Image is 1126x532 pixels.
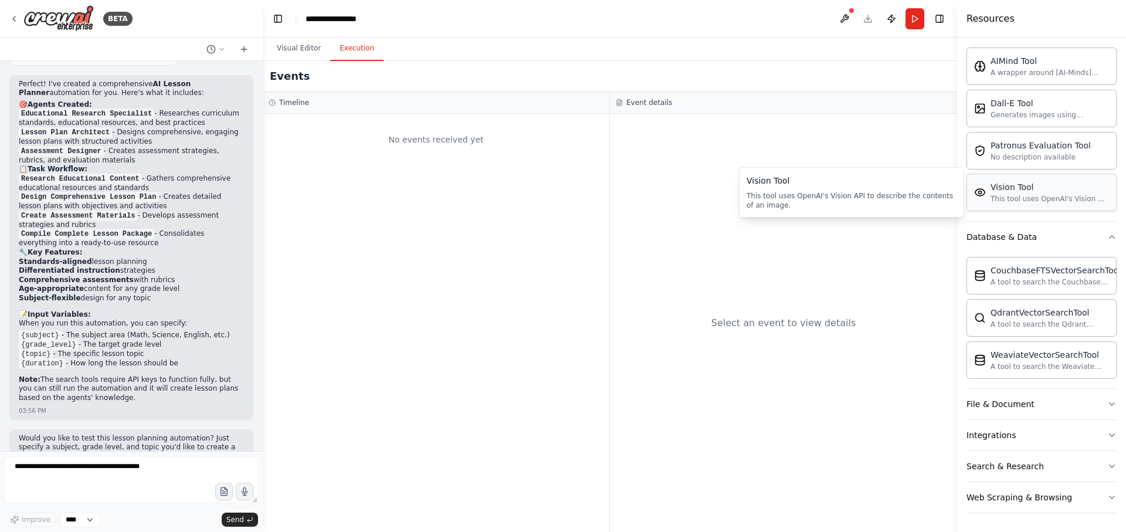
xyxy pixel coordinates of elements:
h2: 📝 [19,310,244,320]
li: - The specific lesson topic [19,350,244,359]
button: Hide right sidebar [931,11,948,27]
strong: Task Workflow: [28,165,87,173]
div: Select an event to view details [711,316,856,330]
div: Patronus Evaluation Tool [991,140,1091,151]
div: Database & Data [966,231,1037,243]
li: - The target grade level [19,340,244,350]
button: Send [222,513,258,527]
div: This tool uses OpenAI's Vision API to describe the contents of an image. [747,191,957,210]
img: QdrantVectorSearchTool [974,312,986,324]
li: - Creates assessment strategies, rubrics, and evaluation materials [19,147,244,165]
button: Web Scraping & Browsing [966,482,1117,513]
strong: Standards-aligned [19,257,92,266]
h4: Resources [966,12,1015,26]
li: content for any grade level [19,284,244,294]
li: - How long the lesson should be [19,359,244,368]
button: Improve [5,512,56,527]
code: Assessment Designer [19,146,104,157]
li: - Consolidates everything into a ready-to-use resource [19,229,244,248]
strong: Comprehensive assessments [19,276,134,284]
code: {subject} [19,330,62,341]
div: A tool to search the Qdrant database for relevant information on internal documents. [991,320,1109,329]
p: The search tools require API keys to function fully, but you can still run the automation and it ... [19,375,244,403]
code: Lesson Plan Architect [19,127,112,138]
nav: breadcrumb [306,13,372,25]
div: No events received yet [269,120,603,160]
div: Dall-E Tool [991,97,1109,109]
li: - Gathers comprehensive educational resources and standards [19,174,244,193]
div: 03:56 PM [19,406,46,415]
div: A tool to search the Couchbase database for relevant information on internal documents. [991,277,1121,287]
h2: 🎯 [19,100,244,110]
h2: 📋 [19,165,244,174]
img: PatronusEvalTool [974,145,986,157]
strong: Agents Created: [28,100,92,109]
div: Integrations [966,429,1016,441]
li: - Develops assessment strategies and rubrics [19,211,244,230]
div: Vision Tool [991,181,1109,193]
div: Search & Research [966,460,1044,472]
span: Improve [22,515,50,524]
code: {topic} [19,349,53,360]
li: design for any topic [19,294,244,303]
button: Integrations [966,420,1117,450]
div: AIMind Tool [991,55,1109,67]
strong: Subject-flexible [19,294,81,302]
li: - The subject area (Math, Science, English, etc.) [19,331,244,340]
img: DallETool [974,103,986,114]
img: CouchbaseFTSVectorSearchTool [974,270,986,282]
strong: Age-appropriate [19,284,84,293]
h2: 🔧 [19,248,244,257]
li: - Designs comprehensive, engaging lesson plans with structured activities [19,128,244,147]
strong: Differentiated instruction [19,266,120,275]
li: lesson planning [19,257,244,267]
div: BETA [103,12,133,26]
div: No description available [991,153,1091,162]
p: Perfect! I've created a comprehensive automation for you. Here's what it includes: [19,80,244,98]
img: Logo [23,5,94,32]
div: Database & Data [966,252,1117,388]
div: A wrapper around [AI-Minds]([URL][DOMAIN_NAME]). Useful for when you need answers to questions fr... [991,68,1109,77]
p: Would you like to test this lesson planning automation? Just specify a subject, grade level, and ... [19,434,244,462]
code: Research Educational Content [19,174,142,184]
button: File & Document [966,389,1117,419]
strong: Key Features: [28,248,82,256]
button: Start a new chat [235,42,253,56]
code: {duration} [19,358,66,369]
li: - Creates detailed lesson plans with objectives and activities [19,192,244,211]
li: strategies [19,266,244,276]
h3: Event details [626,98,672,107]
img: VisionTool [974,187,986,198]
button: Execution [330,36,384,61]
strong: Input Variables: [28,310,91,318]
div: AI & Machine Learning [966,43,1117,221]
code: {grade_level} [19,340,79,350]
div: QdrantVectorSearchTool [991,307,1109,318]
div: Vision Tool [747,175,957,187]
code: Educational Research Specialist [19,109,154,119]
span: Send [226,515,244,524]
h2: Events [270,68,310,84]
div: Web Scraping & Browsing [966,492,1072,503]
strong: AI Lesson Planner [19,80,191,97]
div: A tool to search the Weaviate database for relevant information on internal documents. [991,362,1109,371]
button: Hide left sidebar [270,11,286,27]
button: Click to speak your automation idea [236,483,253,500]
div: CouchbaseFTSVectorSearchTool [991,265,1121,276]
div: WeaviateVectorSearchTool [991,349,1109,361]
p: When you run this automation, you can specify: [19,319,244,328]
strong: Note: [19,375,40,384]
code: Design Comprehensive Lesson Plan [19,192,158,202]
img: AIMindTool [974,60,986,72]
img: WeaviateVectorSearchTool [974,354,986,366]
div: This tool uses OpenAI's Vision API to describe the contents of an image. [991,194,1109,204]
button: Database & Data [966,222,1117,252]
button: Upload files [215,483,233,500]
code: Create Assessment Materials [19,211,137,221]
li: with rubrics [19,276,244,285]
button: Switch to previous chat [202,42,230,56]
div: Generates images using OpenAI's Dall-E model. [991,110,1109,120]
div: File & Document [966,398,1035,410]
code: Compile Complete Lesson Package [19,229,154,239]
button: Search & Research [966,451,1117,482]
